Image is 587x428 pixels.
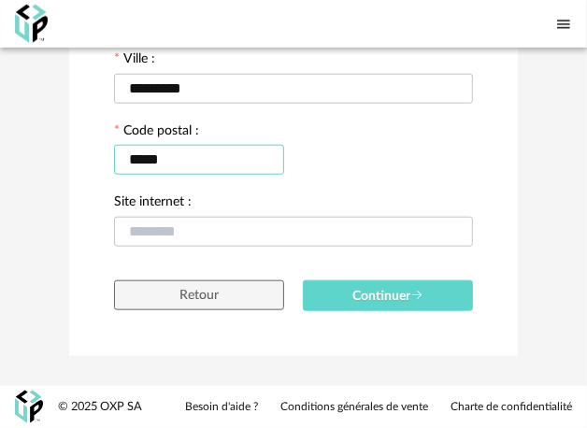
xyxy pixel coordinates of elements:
[114,280,284,310] button: Retour
[114,52,155,69] label: Ville :
[185,400,258,415] a: Besoin d'aide ?
[114,124,199,141] label: Code postal :
[280,400,428,415] a: Conditions générales de vente
[352,290,423,303] span: Continuer
[15,391,43,423] img: OXP
[451,400,572,415] a: Charte de confidentialité
[114,195,192,212] label: Site internet :
[58,399,142,415] div: © 2025 OXP SA
[179,289,219,302] span: Retour
[15,5,48,43] img: OXP
[555,14,572,34] span: Menu icon
[303,280,473,311] button: Continuer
